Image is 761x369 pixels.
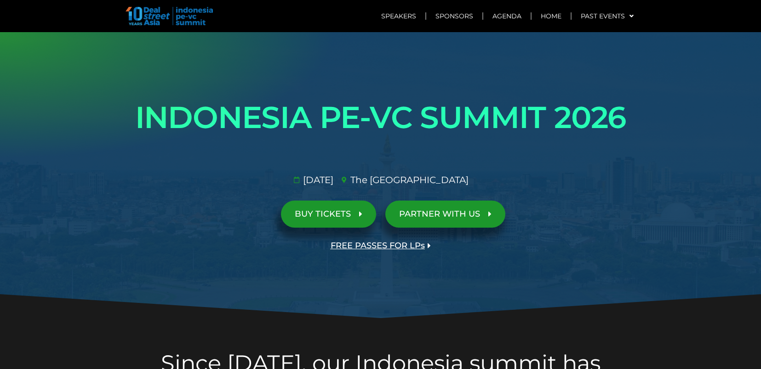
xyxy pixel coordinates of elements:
[281,201,376,228] a: BUY TICKETS
[301,173,333,187] span: [DATE]​
[532,6,571,27] a: Home
[483,6,531,27] a: Agenda
[372,6,425,27] a: Speakers
[399,210,480,218] span: PARTNER WITH US
[295,210,351,218] span: BUY TICKETS
[426,6,482,27] a: Sponsors
[331,241,425,250] span: FREE PASSES FOR LPs
[317,232,445,259] a: FREE PASSES FOR LPs
[123,92,638,143] h1: INDONESIA PE-VC SUMMIT 2026
[348,173,469,187] span: The [GEOGRAPHIC_DATA]​
[572,6,643,27] a: Past Events
[385,201,505,228] a: PARTNER WITH US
